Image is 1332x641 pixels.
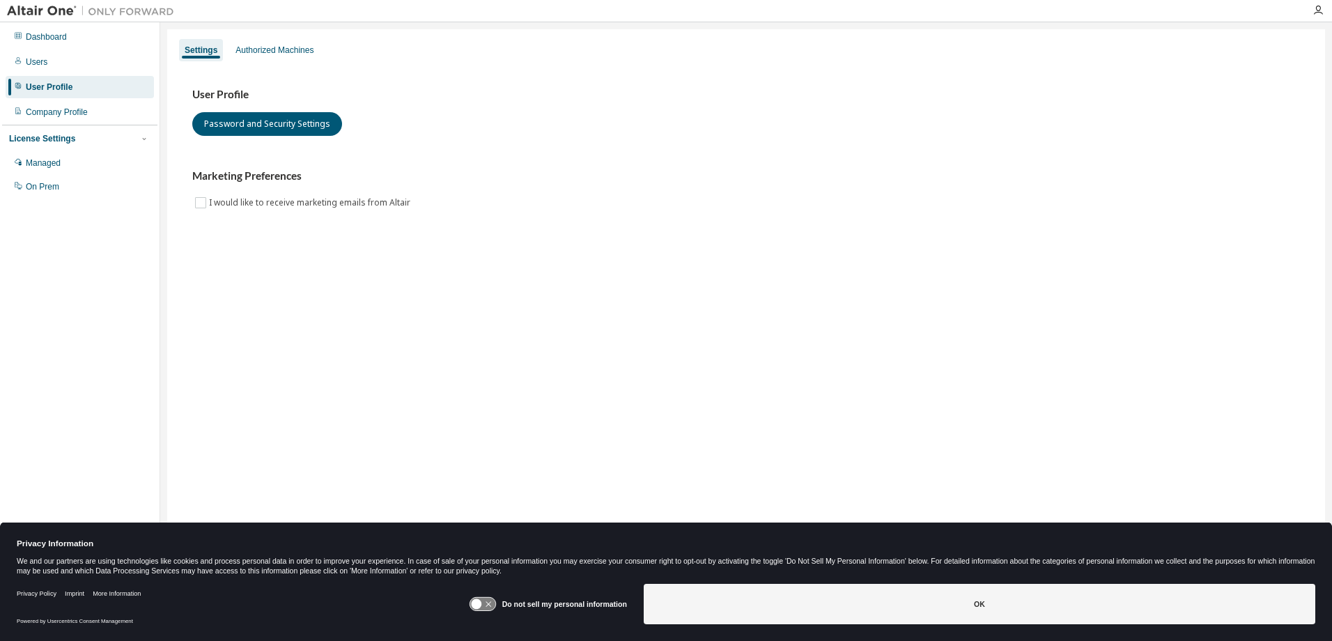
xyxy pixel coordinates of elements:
div: Company Profile [26,107,88,118]
div: Managed [26,157,61,169]
div: Authorized Machines [235,45,313,56]
h3: Marketing Preferences [192,169,1300,183]
div: On Prem [26,181,59,192]
div: Users [26,56,47,68]
div: User Profile [26,82,72,93]
div: Settings [185,45,217,56]
div: Dashboard [26,31,67,43]
img: Altair One [7,4,181,18]
label: I would like to receive marketing emails from Altair [209,194,413,211]
h3: User Profile [192,88,1300,102]
button: Password and Security Settings [192,112,342,136]
div: License Settings [9,133,75,144]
